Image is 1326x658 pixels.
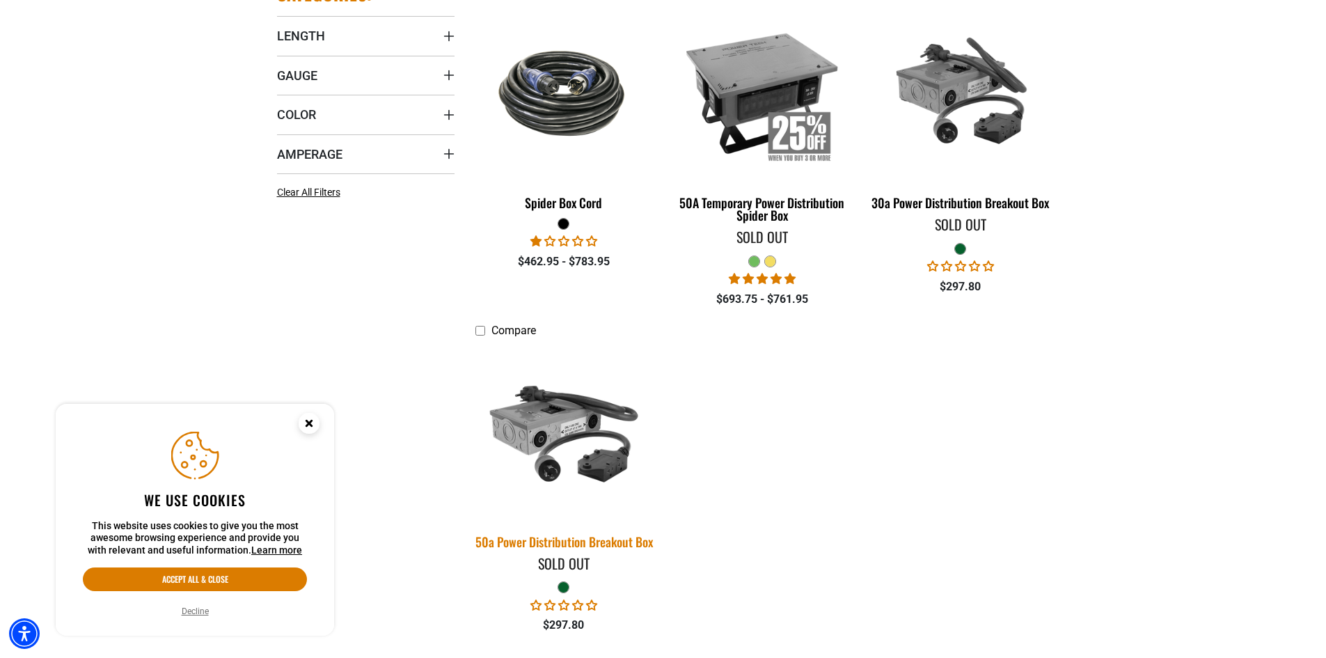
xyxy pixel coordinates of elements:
[277,146,342,162] span: Amperage
[251,545,302,556] a: This website uses cookies to give you the most awesome browsing experience and provide you with r...
[475,535,653,548] div: 50a Power Distribution Breakout Box
[83,491,307,509] h2: We use cookies
[673,291,851,308] div: $693.75 - $761.95
[475,253,653,270] div: $462.95 - $783.95
[729,272,796,285] span: 5.00 stars
[177,604,213,618] button: Decline
[530,599,597,612] span: 0.00 stars
[491,324,536,337] span: Compare
[475,345,653,556] a: green 50a Power Distribution Breakout Box
[277,56,455,95] summary: Gauge
[475,556,653,570] div: Sold Out
[673,196,851,221] div: 50A Temporary Power Distribution Spider Box
[476,39,652,146] img: black
[277,107,316,123] span: Color
[475,6,653,217] a: black Spider Box Cord
[83,567,307,591] button: Accept all & close
[873,13,1048,173] img: green
[277,68,317,84] span: Gauge
[277,185,346,200] a: Clear All Filters
[466,343,661,521] img: green
[927,260,994,273] span: 0.00 stars
[871,196,1049,209] div: 30a Power Distribution Breakout Box
[674,13,850,173] img: 50A Temporary Power Distribution Spider Box
[871,279,1049,295] div: $297.80
[475,617,653,634] div: $297.80
[277,28,325,44] span: Length
[673,230,851,244] div: Sold Out
[673,6,851,230] a: 50A Temporary Power Distribution Spider Box 50A Temporary Power Distribution Spider Box
[284,404,334,447] button: Close this option
[277,95,455,134] summary: Color
[9,618,40,649] div: Accessibility Menu
[83,520,307,557] p: This website uses cookies to give you the most awesome browsing experience and provide you with r...
[277,134,455,173] summary: Amperage
[475,196,653,209] div: Spider Box Cord
[530,235,597,248] span: 1.00 stars
[871,217,1049,231] div: Sold Out
[277,16,455,55] summary: Length
[871,6,1049,217] a: green 30a Power Distribution Breakout Box
[56,404,334,636] aside: Cookie Consent
[277,187,340,198] span: Clear All Filters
